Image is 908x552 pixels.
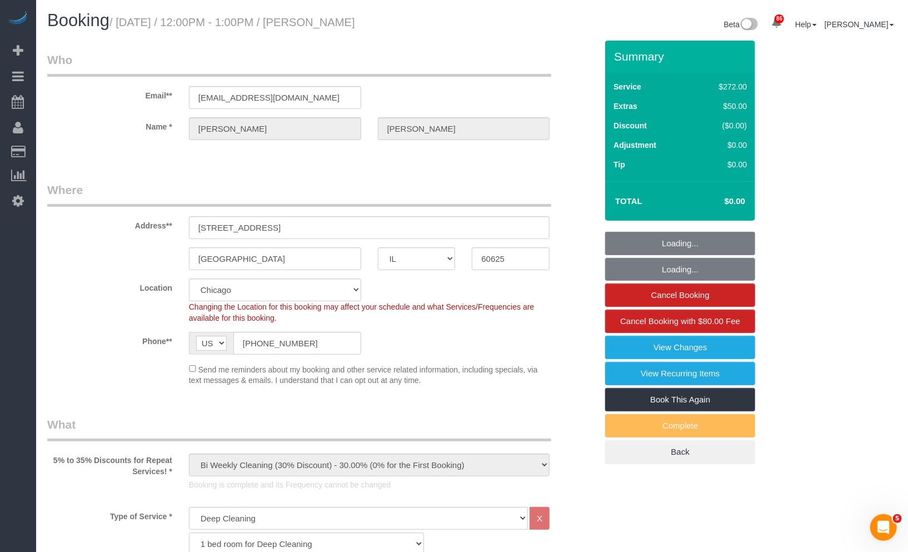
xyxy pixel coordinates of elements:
[7,11,29,27] img: Automaid Logo
[696,81,747,92] div: $272.00
[696,120,747,131] div: ($0.00)
[605,310,755,333] a: Cancel Booking with $80.00 Fee
[189,365,538,385] span: Send me reminders about my booking and other service related information, including specials, via...
[39,507,181,522] label: Type of Service *
[620,316,740,326] span: Cancel Booking with $80.00 Fee
[189,479,550,490] p: Booking is complete and its Frequency cannot be changed
[696,159,747,170] div: $0.00
[795,20,817,29] a: Help
[870,514,897,541] iframe: Intercom live chat
[47,52,551,77] legend: Who
[189,117,361,140] input: First Name**
[605,362,755,385] a: View Recurring Items
[613,140,656,151] label: Adjustment
[825,20,894,29] a: [PERSON_NAME]
[615,196,642,206] strong: Total
[605,388,755,411] a: Book This Again
[605,440,755,464] a: Back
[605,284,755,307] a: Cancel Booking
[696,101,747,112] div: $50.00
[39,117,181,132] label: Name *
[472,247,550,270] input: Zip Code**
[893,514,902,523] span: 5
[47,182,551,207] legend: Where
[691,197,745,206] h4: $0.00
[47,11,109,30] span: Booking
[378,117,550,140] input: Last Name*
[39,451,181,477] label: 5% to 35% Discounts for Repeat Services! *
[614,50,750,63] h3: Summary
[605,336,755,359] a: View Changes
[47,416,551,441] legend: What
[740,18,758,32] img: New interface
[696,140,747,151] div: $0.00
[613,120,647,131] label: Discount
[775,14,784,23] span: 86
[613,159,625,170] label: Tip
[766,11,787,36] a: 86
[189,302,535,322] span: Changing the Location for this booking may affect your schedule and what Services/Frequencies are...
[613,101,637,112] label: Extras
[724,20,759,29] a: Beta
[109,16,355,28] small: / [DATE] / 12:00PM - 1:00PM / [PERSON_NAME]
[39,279,181,294] label: Location
[613,81,641,92] label: Service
